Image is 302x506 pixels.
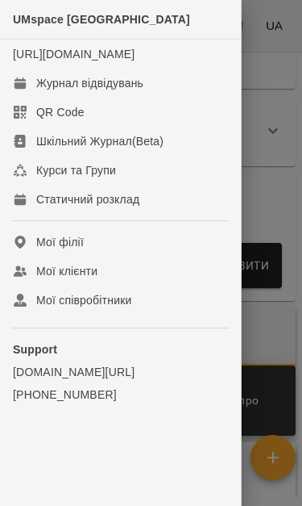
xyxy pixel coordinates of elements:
[36,162,116,178] div: Курси та Групи
[36,133,163,149] div: Шкільний Журнал(Beta)
[36,292,132,308] div: Мої співробітники
[13,13,190,26] span: UMspace [GEOGRAPHIC_DATA]
[13,48,134,61] a: [URL][DOMAIN_NAME]
[36,104,85,120] div: QR Code
[36,191,139,207] div: Статичний розклад
[36,234,84,250] div: Мої філії
[36,75,143,91] div: Журнал відвідувань
[36,263,97,279] div: Мої клієнти
[13,364,228,380] a: [DOMAIN_NAME][URL]
[13,341,228,358] p: Support
[13,387,228,403] a: [PHONE_NUMBER]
